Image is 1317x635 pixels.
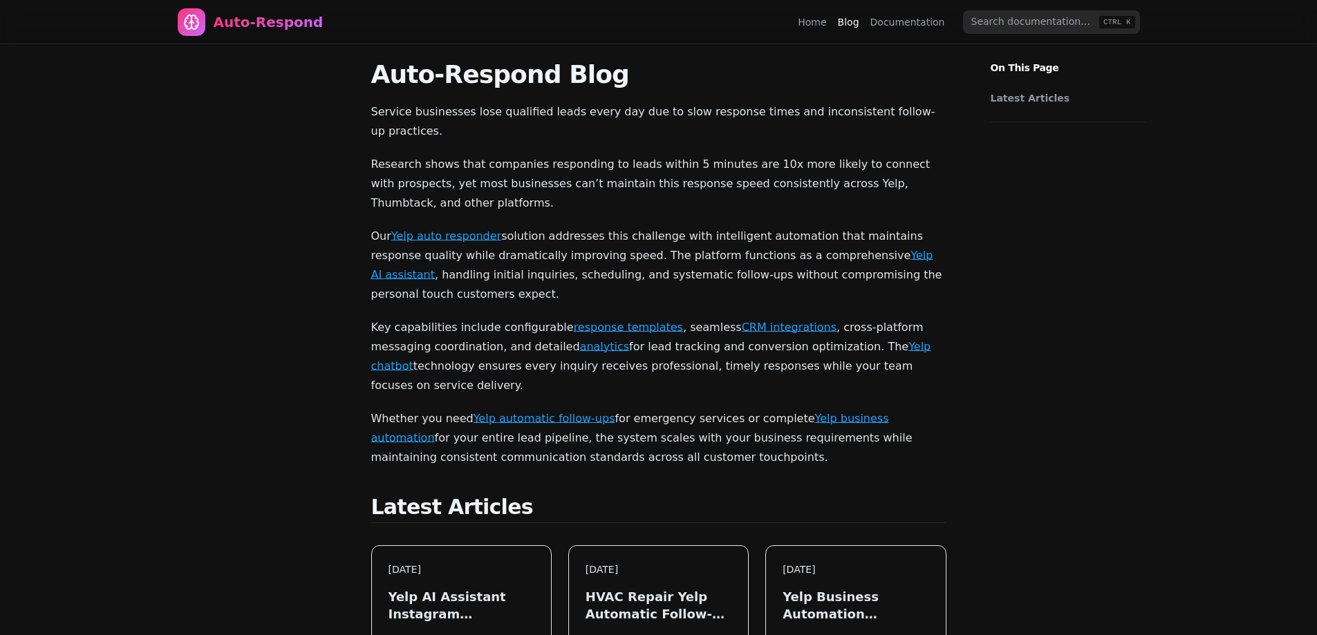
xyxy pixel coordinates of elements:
a: CRM integrations [742,321,837,334]
input: Search documentation… [963,10,1140,34]
a: analytics [580,340,630,353]
a: Latest Articles [991,91,1139,105]
div: [DATE] [586,562,731,577]
a: Yelp automatic follow-ups [474,412,615,425]
a: Yelp auto responder [391,229,501,243]
p: On This Page [980,44,1157,75]
h3: HVAC Repair Yelp Automatic Follow-ups: Service Call Sequences [586,588,731,623]
h3: Yelp AI Assistant Instagram Integration: Visual AI Lead Management [389,588,534,623]
a: Home [798,15,826,29]
a: Documentation [870,15,945,29]
a: Home page [178,8,324,36]
p: Key capabilities include configurable , seamless , cross-platform messaging coordination, and det... [371,318,946,395]
div: [DATE] [783,562,928,577]
p: Service businesses lose qualified leads every day due to slow response times and inconsistent fol... [371,102,946,141]
p: Our solution addresses this challenge with intelligent automation that maintains response quality... [371,227,946,304]
a: Blog [838,15,859,29]
div: [DATE] [389,562,534,577]
p: Research shows that companies responding to leads within 5 minutes are 10x more likely to connect... [371,155,946,213]
a: response templates [574,321,683,334]
p: Whether you need for emergency services or complete for your entire lead pipeline, the system sca... [371,409,946,467]
h1: Auto-Respond Blog [371,61,946,88]
div: Auto-Respond [214,12,324,32]
h2: Latest Articles [371,495,946,523]
h3: Yelp Business Automation [PERSON_NAME] Integration: Kanban Lead Management [783,588,928,623]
